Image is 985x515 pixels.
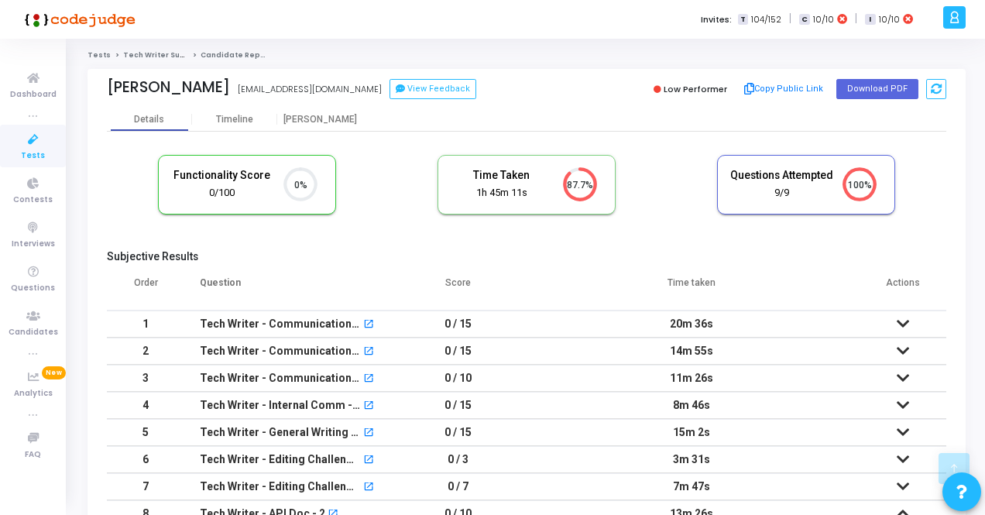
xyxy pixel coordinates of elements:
[879,13,900,26] span: 10/10
[738,14,748,26] span: T
[107,311,184,338] td: 1
[19,4,136,35] img: logo
[123,50,269,60] a: Tech Writer Subjective Assessment 2
[363,428,374,439] mat-icon: open_in_new
[107,419,184,446] td: 5
[394,311,522,338] td: 0 / 15
[789,11,791,27] span: |
[9,326,58,339] span: Candidates
[107,250,946,263] h5: Subjective Results
[200,311,361,337] div: Tech Writer - Communication Expertise - Newsletter -2
[394,392,522,419] td: 0 / 15
[107,267,184,311] th: Order
[238,83,382,96] div: [EMAIL_ADDRESS][DOMAIN_NAME]
[860,267,946,311] th: Actions
[200,393,361,418] div: Tech Writer - Internal Comm - 2
[14,387,53,400] span: Analytics
[363,482,374,493] mat-icon: open_in_new
[394,419,522,446] td: 0 / 15
[200,338,361,364] div: Tech Writer - Communication Expertise - External 2
[88,50,966,60] nav: breadcrumb
[813,13,834,26] span: 10/10
[729,186,833,201] div: 9/9
[107,446,184,473] td: 6
[363,374,374,385] mat-icon: open_in_new
[200,420,361,445] div: Tech Writer - General Writing - 2
[201,50,272,60] span: Candidate Report
[394,446,522,473] td: 0 / 3
[522,365,860,392] td: 11m 26s
[522,419,860,446] td: 15m 2s
[107,392,184,419] td: 4
[363,401,374,412] mat-icon: open_in_new
[394,338,522,365] td: 0 / 15
[855,11,857,27] span: |
[200,366,361,391] div: Tech Writer - Communication Expertise - Exec Comm 2
[450,186,554,201] div: 1h 45m 11s
[107,473,184,500] td: 7
[450,169,554,182] h5: Time Taken
[664,83,727,95] span: Low Performer
[522,473,860,500] td: 7m 47s
[363,347,374,358] mat-icon: open_in_new
[522,311,860,338] td: 20m 36s
[799,14,809,26] span: C
[363,320,374,331] mat-icon: open_in_new
[200,447,361,472] div: Tech Writer - Editing Challenge - 2
[216,114,253,125] div: Timeline
[200,474,361,500] div: Tech Writer - Editing Challenge - 7
[170,169,274,182] h5: Functionality Score
[522,267,860,311] th: Time taken
[701,13,732,26] label: Invites:
[390,79,476,99] button: View Feedback
[740,77,829,101] button: Copy Public Link
[107,338,184,365] td: 2
[522,338,860,365] td: 14m 55s
[394,365,522,392] td: 0 / 10
[134,114,164,125] div: Details
[729,169,833,182] h5: Questions Attempted
[42,366,66,379] span: New
[363,455,374,466] mat-icon: open_in_new
[11,282,55,295] span: Questions
[184,267,394,311] th: Question
[10,88,57,101] span: Dashboard
[170,186,274,201] div: 0/100
[21,149,45,163] span: Tests
[88,50,111,60] a: Tests
[107,78,230,96] div: [PERSON_NAME]
[25,448,41,462] span: FAQ
[836,79,918,99] button: Download PDF
[394,267,522,311] th: Score
[12,238,55,251] span: Interviews
[277,114,362,125] div: [PERSON_NAME]
[394,473,522,500] td: 0 / 7
[751,13,781,26] span: 104/152
[13,194,53,207] span: Contests
[522,392,860,419] td: 8m 46s
[865,14,875,26] span: I
[107,365,184,392] td: 3
[522,446,860,473] td: 3m 31s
